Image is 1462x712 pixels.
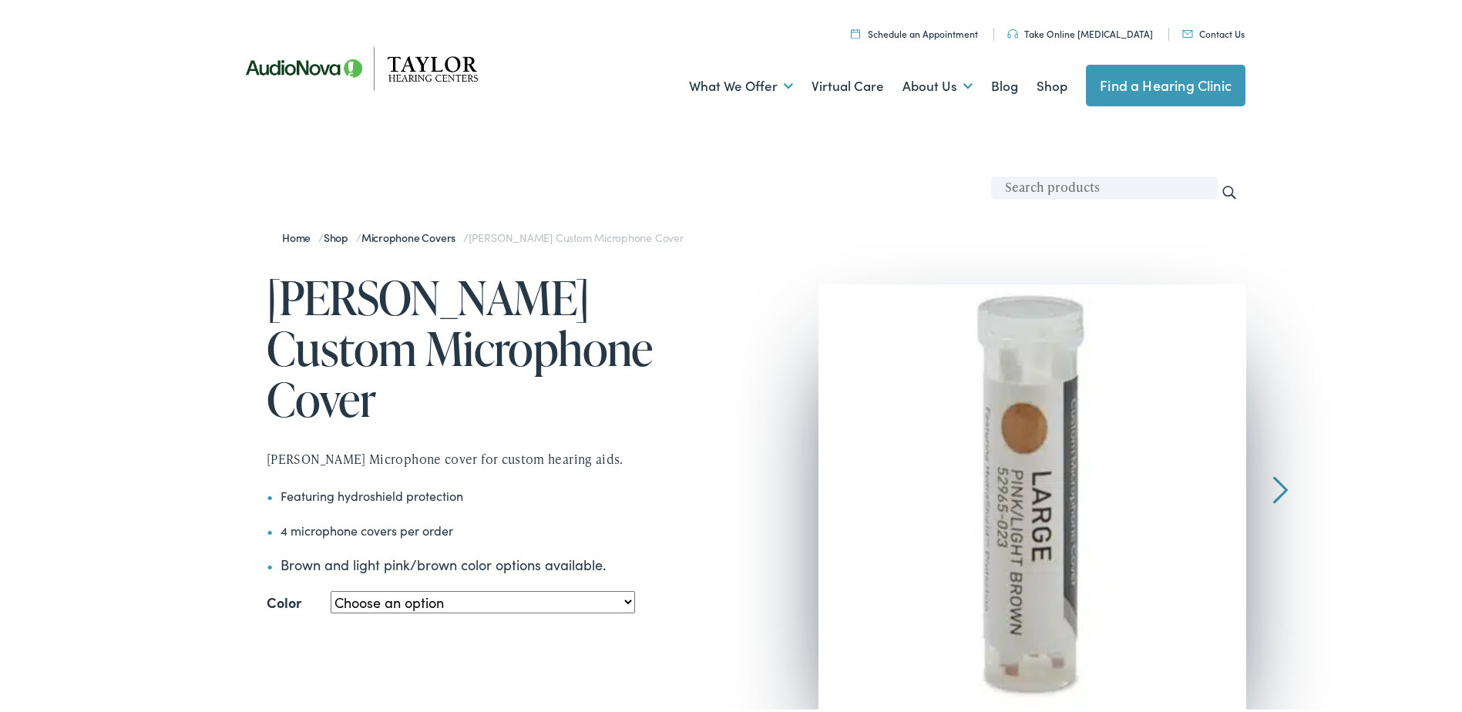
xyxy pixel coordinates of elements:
[689,55,793,112] a: What We Offer
[281,484,463,501] span: Featuring hydroshield protection
[1007,24,1153,37] a: Take Online [MEDICAL_DATA]
[281,519,453,536] span: 4 microphone covers per order
[1007,26,1018,35] img: utility icon
[267,586,301,613] label: Color
[812,55,884,112] a: Virtual Care
[282,227,684,242] span: / / /
[991,173,1218,196] input: Search products
[851,25,860,35] img: utility icon
[818,281,1245,708] picture: 52965-023-B
[267,447,623,465] span: [PERSON_NAME] Microphone cover for custom hearing aids.
[282,227,318,242] a: Home
[267,551,737,572] li: Brown and light pink/brown color options available.
[1182,27,1193,35] img: utility icon
[324,227,356,242] a: Shop
[1037,55,1067,112] a: Shop
[851,24,978,37] a: Schedule an Appointment
[1182,24,1245,37] a: Contact Us
[361,227,463,242] a: Microphone Covers
[902,55,973,112] a: About Us
[991,55,1018,112] a: Blog
[469,227,684,242] span: [PERSON_NAME] Custom Microphone Cover
[1221,181,1238,198] input: Search
[267,269,737,421] h1: [PERSON_NAME] Custom Microphone Cover
[1086,62,1245,103] a: Find a Hearing Clinic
